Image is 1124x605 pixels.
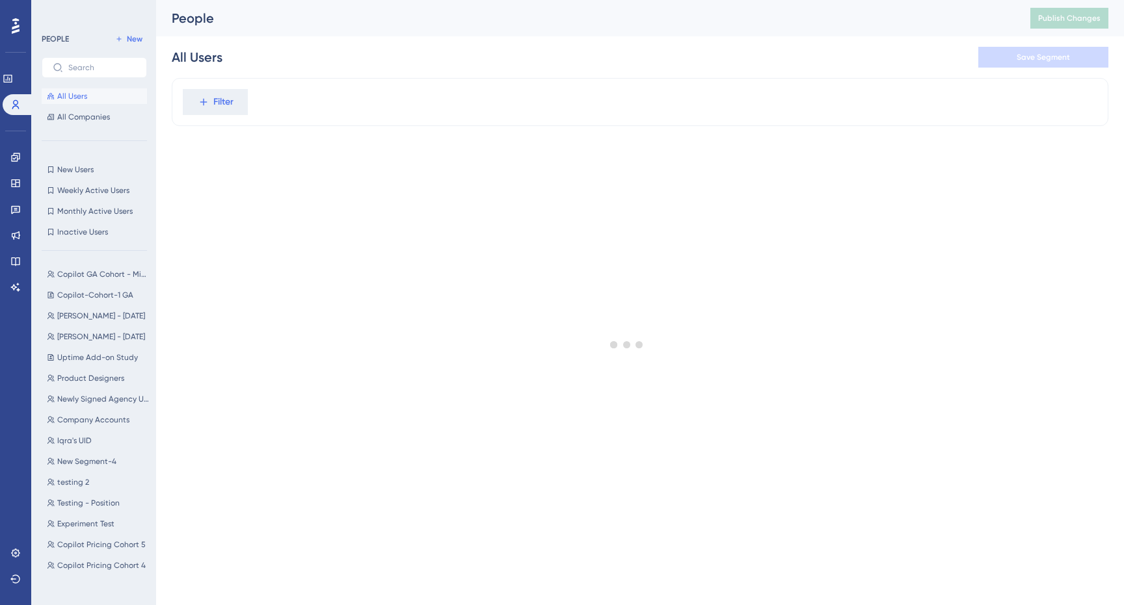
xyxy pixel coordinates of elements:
[57,498,120,508] span: Testing - Position
[57,477,89,487] span: testing 2
[42,224,147,240] button: Inactive Users
[172,48,222,66] div: All Users
[42,495,155,511] button: Testing - Position
[57,435,92,446] span: Iqra's UID
[42,578,155,594] button: Copilot Pricing Cohort 3
[1030,8,1108,29] button: Publish Changes
[57,539,146,550] span: Copilot Pricing Cohort 5
[127,34,142,44] span: New
[57,290,133,300] span: Copilot-Cohort-1 GA
[57,185,129,196] span: Weekly Active Users
[1017,52,1070,62] span: Save Segment
[57,227,108,237] span: Inactive Users
[57,206,133,216] span: Monthly Active Users
[172,9,998,27] div: People
[57,519,114,529] span: Experiment Test
[68,63,136,72] input: Search
[42,433,155,448] button: Iqra's UID
[42,391,155,407] button: Newly Signed Agency Users with at least 1 application
[42,329,155,344] button: [PERSON_NAME] - [DATE]
[57,269,150,279] span: Copilot GA Cohort - Mixpanel
[42,109,147,125] button: All Companies
[42,34,69,44] div: PEOPLE
[42,88,147,104] button: All Users
[57,164,94,175] span: New Users
[42,412,155,428] button: Company Accounts
[42,454,155,469] button: New Segment-4
[57,560,146,571] span: Copilot Pricing Cohort 4
[42,308,155,324] button: [PERSON_NAME] - [DATE]
[57,394,150,404] span: Newly Signed Agency Users with at least 1 application
[57,373,124,383] span: Product Designers
[42,203,147,219] button: Monthly Active Users
[42,287,155,303] button: Copilot-Cohort-1 GA
[42,558,155,573] button: Copilot Pricing Cohort 4
[42,183,147,198] button: Weekly Active Users
[57,331,145,342] span: [PERSON_NAME] - [DATE]
[42,370,155,386] button: Product Designers
[42,474,155,490] button: testing 2
[42,516,155,532] button: Experiment Test
[42,266,155,282] button: Copilot GA Cohort - Mixpanel
[57,311,145,321] span: [PERSON_NAME] - [DATE]
[57,456,116,467] span: New Segment-4
[978,47,1108,68] button: Save Segment
[111,31,147,47] button: New
[57,352,138,363] span: Uptime Add-on Study
[42,162,147,177] button: New Users
[57,91,87,101] span: All Users
[57,112,110,122] span: All Companies
[1038,13,1101,23] span: Publish Changes
[42,537,155,552] button: Copilot Pricing Cohort 5
[57,581,145,591] span: Copilot Pricing Cohort 3
[57,415,129,425] span: Company Accounts
[42,350,155,365] button: Uptime Add-on Study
